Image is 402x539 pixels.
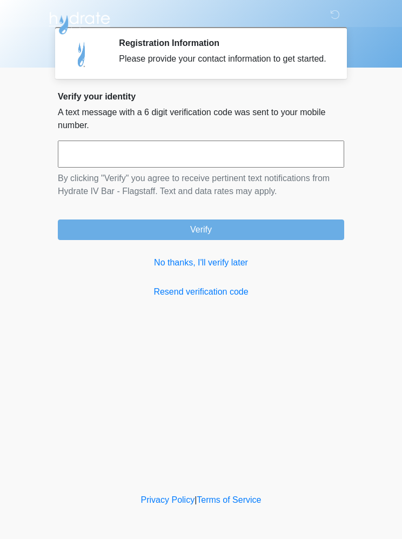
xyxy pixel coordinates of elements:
p: A text message with a 6 digit verification code was sent to your mobile number. [58,106,344,132]
img: Hydrate IV Bar - Flagstaff Logo [47,8,112,35]
img: Agent Avatar [66,38,98,70]
a: Resend verification code [58,285,344,298]
div: Please provide your contact information to get started. [119,52,328,65]
h2: Verify your identity [58,91,344,102]
a: No thanks, I'll verify later [58,256,344,269]
a: Privacy Policy [141,495,195,504]
a: Terms of Service [197,495,261,504]
p: By clicking "Verify" you agree to receive pertinent text notifications from Hydrate IV Bar - Flag... [58,172,344,198]
button: Verify [58,219,344,240]
a: | [195,495,197,504]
